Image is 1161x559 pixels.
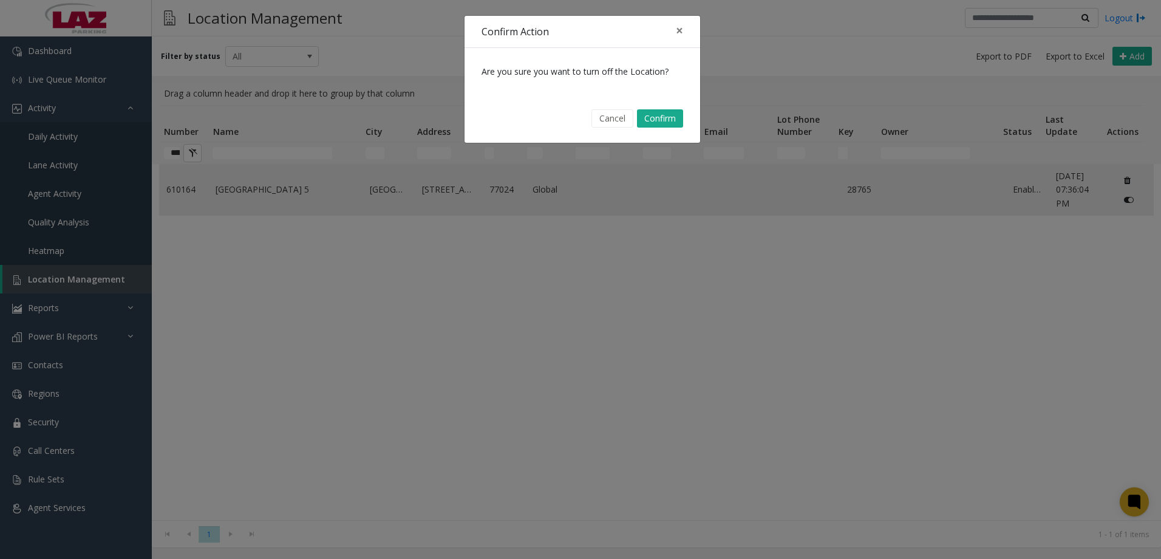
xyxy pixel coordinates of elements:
[676,22,683,39] span: ×
[482,24,549,39] h4: Confirm Action
[465,48,700,95] div: Are you sure you want to turn off the Location?
[591,109,633,128] button: Cancel
[667,16,692,46] button: Close
[637,109,683,128] button: Confirm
